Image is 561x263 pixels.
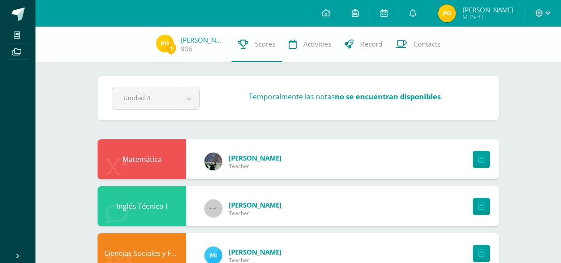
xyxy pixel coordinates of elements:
span: Scores [255,39,275,49]
span: [PERSON_NAME] [463,5,514,14]
a: Contacts [389,27,447,62]
img: 760669a201a07a8a0c58fa0d8166614b.png [156,35,174,52]
h3: Temporalmente las notas . [249,91,443,102]
span: Teacher [229,209,282,217]
span: [PERSON_NAME] [229,153,282,162]
div: Matemática [98,139,186,179]
span: Mi Perfil [463,13,514,21]
span: Record [360,39,382,49]
div: Inglés Técnico I [98,186,186,226]
img: f23f3d43c9906dfd49fb24699b2e1686.png [204,153,222,170]
strong: no se encuentran disponibles [335,91,441,102]
span: Contacts [413,39,440,49]
img: 60x60 [204,200,222,217]
span: [PERSON_NAME] [229,247,282,256]
a: Unidad 4 [112,87,199,109]
span: Unidad 4 [123,87,167,108]
a: Record [338,27,389,62]
a: 906 [180,44,192,54]
span: 1 [166,43,176,54]
a: Activities [282,27,338,62]
span: Activities [303,39,331,49]
span: [PERSON_NAME] [229,200,282,209]
a: [PERSON_NAME] [180,35,225,44]
img: 760669a201a07a8a0c58fa0d8166614b.png [438,4,456,22]
span: Teacher [229,162,282,170]
a: Scores [231,27,282,62]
